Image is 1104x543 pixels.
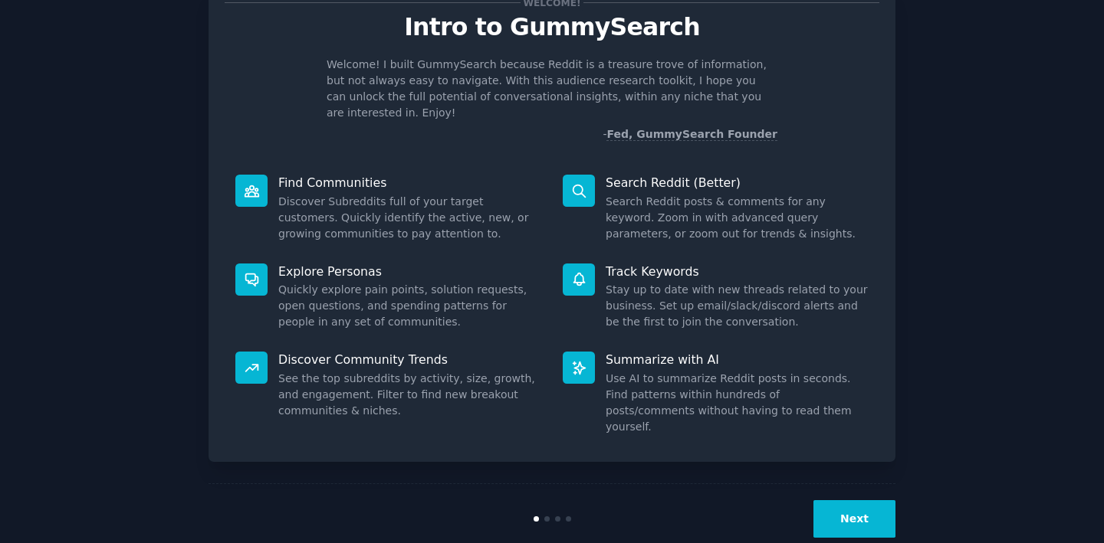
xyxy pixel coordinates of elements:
[225,14,879,41] p: Intro to GummySearch
[278,175,541,191] p: Find Communities
[278,352,541,368] p: Discover Community Trends
[606,263,869,280] p: Track Keywords
[606,128,777,141] a: Fed, GummySearch Founder
[606,371,869,435] dd: Use AI to summarize Reddit posts in seconds. Find patterns within hundreds of posts/comments with...
[603,126,777,142] div: -
[278,194,541,242] dd: Discover Subreddits full of your target customers. Quickly identify the active, new, or growing c...
[606,194,869,242] dd: Search Reddit posts & comments for any keyword. Zoom in with advanced query parameters, or zoom o...
[278,282,541,330] dd: Quickly explore pain points, solution requests, open questions, and spending patterns for people ...
[813,500,895,538] button: Next
[278,263,541,280] p: Explore Personas
[606,175,869,191] p: Search Reddit (Better)
[327,57,777,121] p: Welcome! I built GummySearch because Reddit is a treasure trove of information, but not always ea...
[606,352,869,368] p: Summarize with AI
[278,371,541,419] dd: See the top subreddits by activity, size, growth, and engagement. Filter to find new breakout com...
[606,282,869,330] dd: Stay up to date with new threads related to your business. Set up email/slack/discord alerts and ...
